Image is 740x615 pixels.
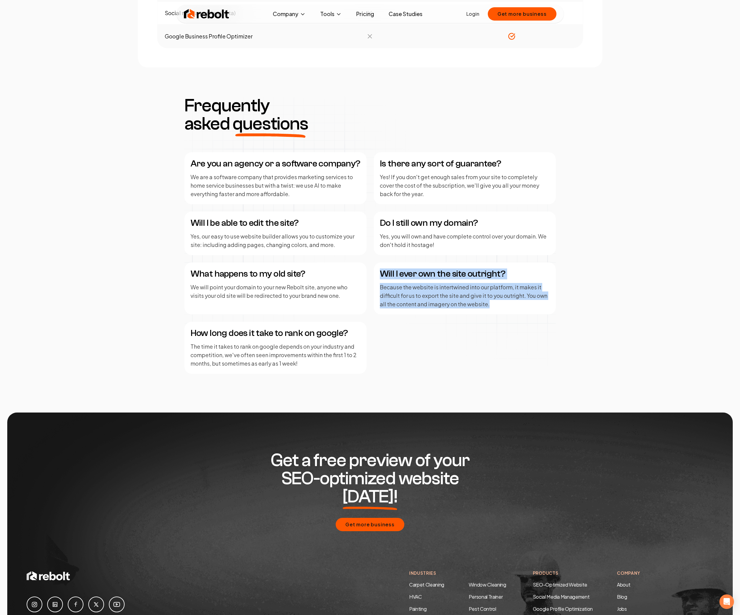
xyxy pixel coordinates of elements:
h4: Industries [409,570,509,576]
a: Pricing [351,8,379,20]
a: Painting [409,606,426,612]
h4: What happens to my old site? [191,268,360,279]
a: Personal Trainer [469,594,503,600]
img: Rebolt Logo [184,8,229,20]
h4: Is there any sort of guarantee? [380,158,550,169]
td: Google Business Profile Optimizer [158,25,299,48]
button: Tools [315,8,347,20]
h2: Get a free preview of your SEO-optimized website [254,451,486,506]
h4: How long does it take to rank on google? [191,328,360,339]
p: Because the website is intertwined into our platform, it makes it difficult for us to export the ... [380,283,550,308]
button: Get more business [488,7,556,21]
h4: Are you an agency or a software company? [191,158,360,169]
h4: Company [617,570,713,576]
span: questions [233,115,308,133]
h3: Frequently asked [184,97,315,133]
h4: Do I still own my domain? [380,218,550,229]
a: Blog [617,594,627,600]
button: Company [268,8,311,20]
div: Open Intercom Messenger [719,594,734,609]
a: Google Profile Optimization [533,606,593,612]
p: Yes, our easy to use website builder allows you to customize your site: including adding pages, c... [191,232,360,249]
h4: Products [533,570,593,576]
span: [DATE]! [343,488,397,506]
button: Get more business [336,518,404,531]
h4: Will I ever own the site outright? [380,268,550,279]
a: Carpet Cleaning [409,581,444,588]
p: The time it takes to rank on google depends on your industry and competition, we've often seen im... [191,342,360,368]
a: About [617,581,630,588]
p: Yes, you will own and have complete control over your domain. We don't hold it hostage! [380,232,550,249]
p: We are a software company that provides marketing services to home service businesses but with a ... [191,173,360,198]
a: HVAC [409,594,422,600]
a: Jobs [617,606,627,612]
a: Window Cleaning [469,581,506,588]
a: Case Studies [384,8,427,20]
a: Pest Control [469,606,496,612]
a: SEO-Optimized Website [533,581,587,588]
p: Yes! If you don't get enough sales from your site to completely cover the cost of the subscriptio... [380,173,550,198]
a: Login [466,10,479,18]
p: We will point your domain to your new Rebolt site, anyone who visits your old site will be redire... [191,283,360,300]
h4: Will I be able to edit the site? [191,218,360,229]
td: Social media posting (beta) [158,2,299,25]
a: Social Media Management [533,594,590,600]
